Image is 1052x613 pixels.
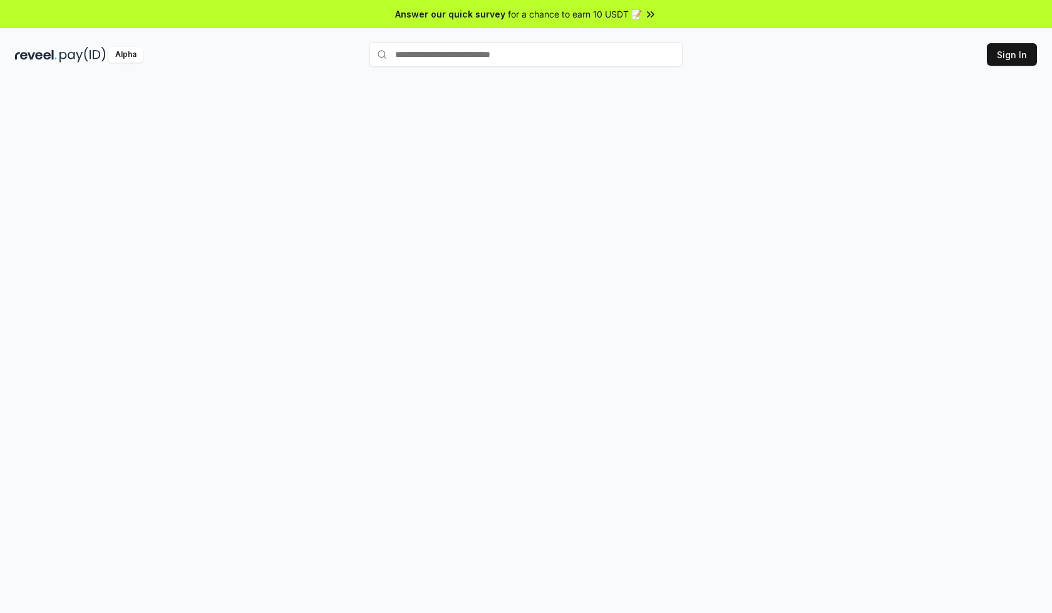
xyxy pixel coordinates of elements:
[987,43,1037,66] button: Sign In
[508,8,642,21] span: for a chance to earn 10 USDT 📝
[108,47,143,63] div: Alpha
[395,8,505,21] span: Answer our quick survey
[15,47,57,63] img: reveel_dark
[59,47,106,63] img: pay_id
